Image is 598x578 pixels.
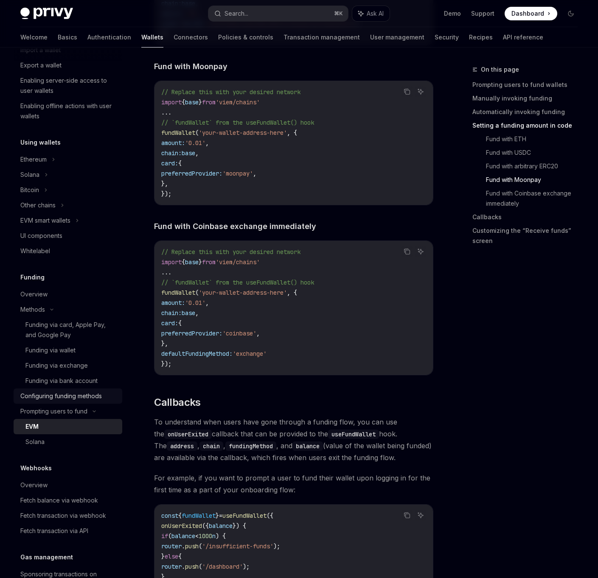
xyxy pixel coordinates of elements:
[20,27,48,47] a: Welcome
[171,532,195,540] span: balance
[161,553,165,560] span: }
[334,10,343,17] span: ⌘ K
[199,532,212,540] span: 1000
[435,27,459,47] a: Security
[20,552,73,562] h5: Gas management
[20,8,73,20] img: dark logo
[564,7,578,20] button: Toggle dark mode
[195,289,199,296] span: (
[167,441,197,451] code: address
[14,508,122,523] a: Fetch transaction via webhook
[370,27,424,47] a: User management
[185,563,199,570] span: push
[161,279,314,286] span: // `fundWallet` from the useFundWallet() hook
[253,170,256,177] span: ,
[161,542,182,550] span: router
[14,228,122,243] a: UI components
[14,358,122,373] a: Funding via exchange
[209,522,233,530] span: balance
[161,532,168,540] span: if
[185,98,199,106] span: base
[185,299,205,307] span: '0.01'
[199,98,202,106] span: }
[185,258,199,266] span: base
[154,416,433,464] span: To understand when users have gone through a funding flow, you can use the callback that can be p...
[20,289,48,299] div: Overview
[444,9,461,18] a: Demo
[14,373,122,388] a: Funding via bank account
[401,246,413,257] button: Copy the contents from the code block
[216,258,260,266] span: 'viem/chains'
[222,329,256,337] span: 'coinbase'
[511,9,544,18] span: Dashboard
[161,299,185,307] span: amount:
[20,246,50,256] div: Whitelabel
[161,190,171,198] span: });
[352,6,390,21] button: Ask AI
[161,170,222,177] span: preferredProvider:
[415,510,426,521] button: Ask AI
[503,27,543,47] a: API reference
[20,272,45,282] h5: Funding
[212,532,216,540] span: n
[202,542,273,550] span: '/insufficient-funds'
[20,463,52,473] h5: Webhooks
[25,320,117,340] div: Funding via card, Apple Pay, and Google Pay
[486,146,584,159] a: Fund with USDC
[486,159,584,173] a: Fund with arbitrary ERC20
[58,27,77,47] a: Basics
[225,8,248,19] div: Search...
[469,27,493,47] a: Recipes
[14,388,122,404] a: Configuring funding methods
[284,27,360,47] a: Transaction management
[472,92,584,105] a: Manually invoking funding
[292,441,323,451] code: balance
[20,137,61,148] h5: Using wallets
[222,170,253,177] span: 'moonpay'
[216,98,260,106] span: 'viem/chains'
[256,329,260,337] span: ,
[161,248,300,256] span: // Replace this with your desired network
[216,512,219,519] span: }
[20,406,87,416] div: Prompting users to fund
[182,149,195,157] span: base
[199,542,202,550] span: (
[87,27,131,47] a: Authentication
[472,210,584,224] a: Callbacks
[233,350,267,357] span: 'exchange'
[185,139,205,147] span: '0.01'
[415,246,426,257] button: Ask AI
[165,553,178,560] span: else
[218,27,273,47] a: Policies & controls
[20,75,117,96] div: Enabling server-side access to user wallets
[178,512,182,519] span: {
[486,187,584,210] a: Fund with Coinbase exchange immediately
[25,376,98,386] div: Funding via bank account
[205,139,209,147] span: ,
[161,119,314,126] span: // `fundWallet` from the useFundWallet() hook
[182,309,195,317] span: base
[225,441,276,451] code: fundingMethod
[219,512,222,519] span: =
[161,340,168,347] span: },
[182,542,185,550] span: .
[178,553,182,560] span: {
[178,319,182,327] span: {
[14,434,122,450] a: Solana
[161,563,182,570] span: router
[14,477,122,493] a: Overview
[161,319,178,327] span: card:
[222,512,267,519] span: useFundWallet
[20,215,70,226] div: EVM smart wallets
[20,154,47,165] div: Ethereum
[141,27,163,47] a: Wallets
[20,231,62,241] div: UI components
[178,159,182,167] span: {
[174,27,208,47] a: Connectors
[168,532,171,540] span: (
[472,119,584,132] a: Setting a funding amount in code
[202,563,243,570] span: '/dashboard'
[161,350,233,357] span: defaultFundingMethod:
[273,542,280,550] span: );
[415,86,426,97] button: Ask AI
